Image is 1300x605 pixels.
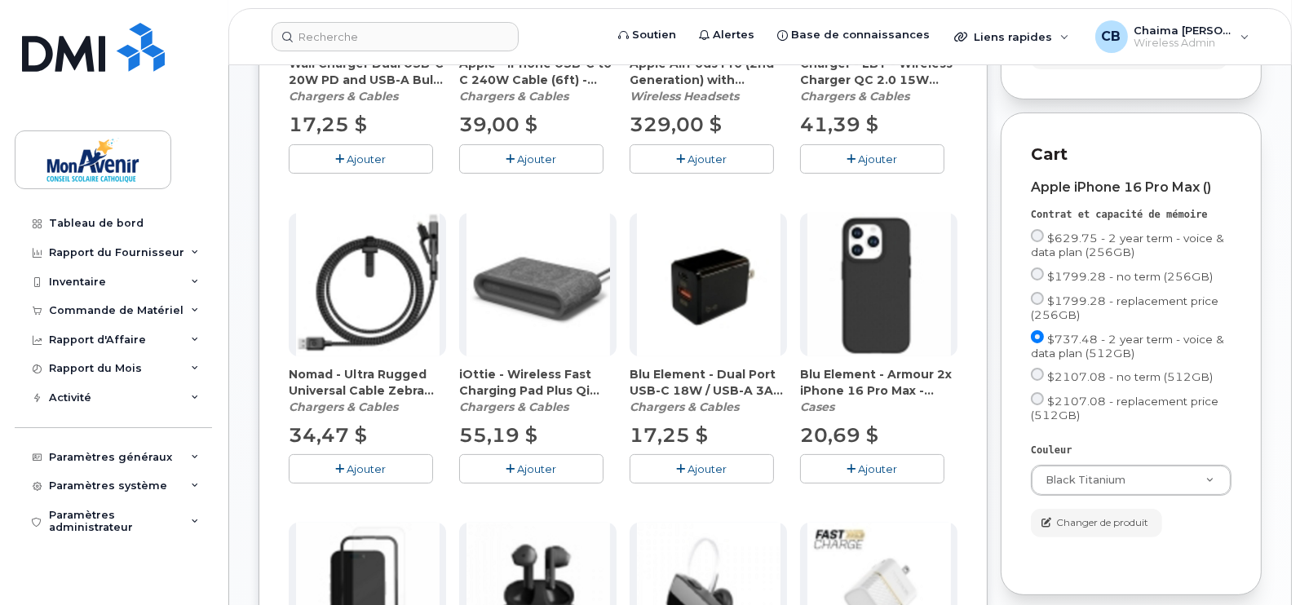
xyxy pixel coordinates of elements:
span: iOttie - Wireless Fast Charging Pad Plus Qi (10W) - Grey (CAHCLI000064) [459,366,617,399]
button: Ajouter [459,144,604,173]
span: Black Titanium [1046,474,1125,486]
div: Wall Charger Dual USB-C 20W PD and USB-A Bulk (For iPhones) - White (CAHCBE000086) [289,55,446,104]
span: Charger - LBT - Wireless Charger QC 2.0 15W (CAHCLI000058) [800,55,957,88]
span: $2107.08 - replacement price (512GB) [1031,395,1218,422]
span: Ajouter [688,152,727,166]
button: Ajouter [459,454,604,483]
a: Black Titanium [1032,466,1231,495]
img: accessory36707.JPG [637,213,780,356]
span: Changer de produit [1056,515,1148,530]
em: Chargers & Cables [630,400,739,414]
input: Recherche [272,22,519,51]
span: 17,25 $ [630,423,708,447]
span: Apple AirPods Pro (2nd Generation) with Magsafe and USB-C charging case - White (CAHEBE000059) [630,55,787,88]
span: 20,69 $ [800,423,878,447]
div: Apple AirPods Pro (2nd Generation) with Magsafe and USB-C charging case - White (CAHEBE000059) [630,55,787,104]
div: Contrat et capacité de mémoire [1031,208,1231,222]
button: Ajouter [289,144,433,173]
span: $737.48 - 2 year term - voice & data plan (512GB) [1031,333,1224,360]
img: accessory36554.JPG [466,213,610,356]
a: Base de connaissances [766,19,941,51]
button: Ajouter [630,144,774,173]
span: 41,39 $ [800,113,878,136]
input: $2107.08 - no term (512GB) [1031,368,1044,381]
span: Wall Charger Dual USB-C 20W PD and USB-A Bulk (For iPhones) - White (CAHCBE000086) [289,55,446,88]
input: $2107.08 - replacement price (512GB) [1031,392,1044,405]
span: Ajouter [859,462,898,475]
span: Liens rapides [974,30,1052,43]
div: Apple - iPhone USB-C to C 240W Cable (6ft) - White (CAMIPZ000304) [459,55,617,104]
span: Apple - iPhone USB-C to C 240W Cable (6ft) - White (CAMIPZ000304) [459,55,617,88]
span: Ajouter [518,462,557,475]
button: Changer de produit [1031,509,1162,537]
span: Ajouter [688,462,727,475]
div: Couleur [1031,444,1231,457]
div: Blu Element - Dual Port USB-C 18W / USB-A 3A Wall Adapter - Black (Bulk) (CAHCPZ000077) [630,366,787,415]
span: Ajouter [347,462,387,475]
input: $1799.28 - no term (256GB) [1031,267,1044,280]
button: Ajouter [630,454,774,483]
span: $1799.28 - no term (256GB) [1047,270,1213,283]
img: accessory37003.JPG [807,213,951,356]
span: Alertes [713,27,754,43]
img: accessory36550.JPG [296,213,440,356]
em: Chargers & Cables [289,400,398,414]
span: 39,00 $ [459,113,537,136]
em: Chargers & Cables [459,89,568,104]
span: $2107.08 - no term (512GB) [1047,370,1213,383]
div: iOttie - Wireless Fast Charging Pad Plus Qi (10W) - Grey (CAHCLI000064) [459,366,617,415]
button: Ajouter [800,144,944,173]
span: Nomad - Ultra Rugged Universal Cable Zebra (CAMIBE000166) [289,366,446,399]
span: 17,25 $ [289,113,367,136]
a: Alertes [688,19,766,51]
span: Ajouter [347,152,387,166]
div: Nomad - Ultra Rugged Universal Cable Zebra (CAMIBE000166) [289,366,446,415]
span: Blu Element - Dual Port USB-C 18W / USB-A 3A Wall Adapter - Black (Bulk) (CAHCPZ000077) [630,366,787,399]
em: Chargers & Cables [459,400,568,414]
span: Blu Element - Armour 2x iPhone 16 Pro Max - Black (CACIBE000632) [800,366,957,399]
div: Apple iPhone 16 Pro Max () [1031,180,1231,195]
span: Ajouter [859,152,898,166]
div: Charger - LBT - Wireless Charger QC 2.0 15W (CAHCLI000058) [800,55,957,104]
span: Base de connaissances [791,27,930,43]
em: Cases [800,400,834,414]
div: Blu Element - Armour 2x iPhone 16 Pro Max - Black (CACIBE000632) [800,366,957,415]
a: Soutien [607,19,688,51]
span: 329,00 $ [630,113,722,136]
input: $737.48 - 2 year term - voice & data plan (512GB) [1031,330,1044,343]
em: Chargers & Cables [289,89,398,104]
p: Cart [1031,143,1231,166]
button: Ajouter [800,454,944,483]
span: Ajouter [518,152,557,166]
span: $629.75 - 2 year term - voice & data plan (256GB) [1031,232,1224,258]
input: $629.75 - 2 year term - voice & data plan (256GB) [1031,229,1044,242]
div: Chaima Ben Salah [1084,20,1261,53]
input: $1799.28 - replacement price (256GB) [1031,292,1044,305]
span: Wireless Admin [1134,37,1232,50]
em: Chargers & Cables [800,89,909,104]
em: Wireless Headsets [630,89,739,104]
span: Chaima [PERSON_NAME] [PERSON_NAME] [1134,24,1232,37]
button: Ajouter [289,454,433,483]
span: CB [1102,27,1121,46]
span: 34,47 $ [289,423,367,447]
span: $1799.28 - replacement price (256GB) [1031,294,1218,321]
div: Liens rapides [943,20,1081,53]
span: 55,19 $ [459,423,537,447]
span: Soutien [632,27,676,43]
